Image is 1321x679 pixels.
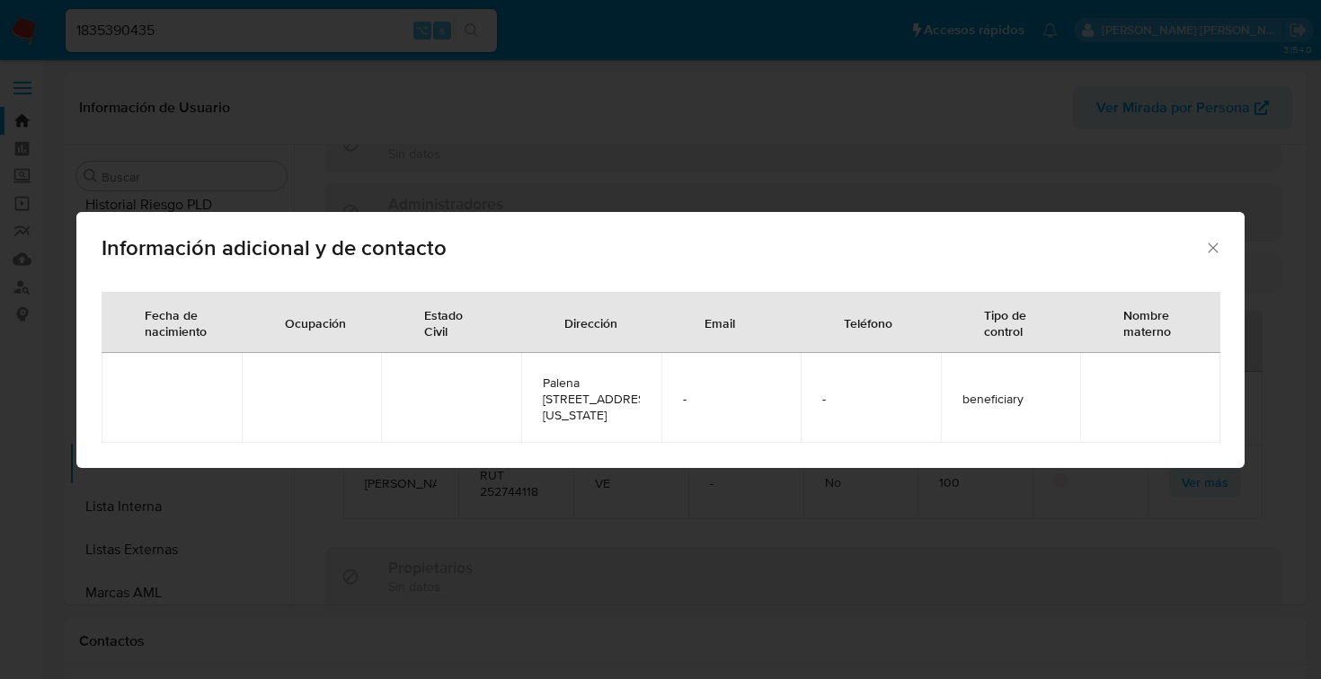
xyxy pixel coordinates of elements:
[962,391,1059,407] span: beneficiary
[263,301,368,344] div: Ocupación
[683,301,757,344] div: Email
[543,301,639,344] div: Dirección
[123,293,228,352] div: Fecha de nacimiento
[543,375,640,423] span: Palena [STREET_ADDRESS][US_STATE]
[102,237,1204,259] span: Información adicional y de contacto
[1102,293,1199,352] div: Nombre materno
[403,293,500,352] div: Estado Civil
[962,293,1059,352] div: Tipo de control
[1204,239,1220,255] button: Cerrar
[822,391,919,407] span: -
[822,301,914,344] div: Teléfono
[683,391,780,407] span: -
